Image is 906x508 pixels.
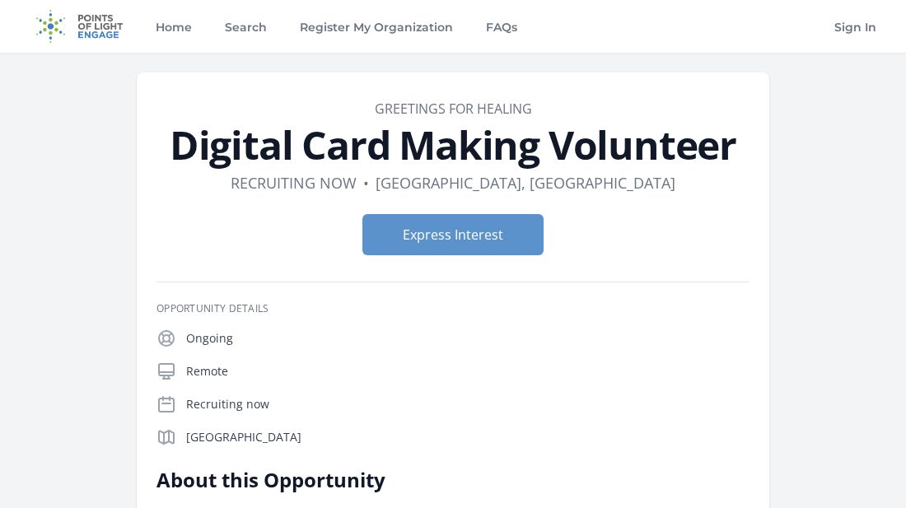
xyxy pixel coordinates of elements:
[156,125,750,165] h1: Digital Card Making Volunteer
[186,330,750,347] p: Ongoing
[186,396,750,412] p: Recruiting now
[376,171,675,194] dd: [GEOGRAPHIC_DATA], [GEOGRAPHIC_DATA]
[231,171,357,194] dd: Recruiting now
[186,429,750,445] p: [GEOGRAPHIC_DATA]
[186,363,750,380] p: Remote
[362,214,544,255] button: Express Interest
[156,302,750,315] h3: Opportunity Details
[156,467,638,493] h2: About this Opportunity
[363,171,369,194] div: •
[375,100,532,118] a: Greetings for Healing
